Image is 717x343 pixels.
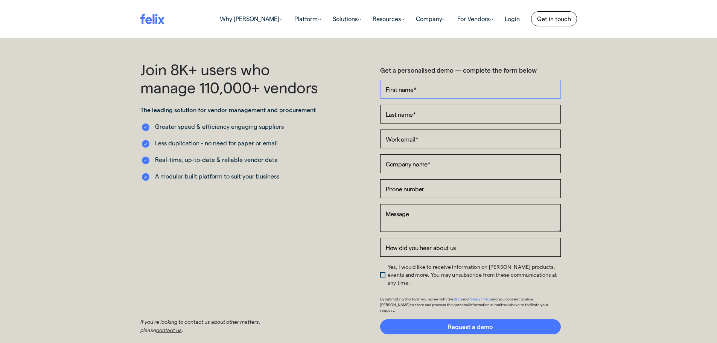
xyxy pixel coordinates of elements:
h1: Join 8K+ users who manage 110,000+ vendors [140,60,321,96]
li: Less duplication - no need for paper or email [140,139,321,148]
a: Why [PERSON_NAME] [214,11,289,26]
a: Resources [367,11,410,26]
a: T&Cs [453,297,462,301]
a: For Vendors [452,11,499,26]
strong: The leading solution for vendor management and procurement [140,106,316,113]
span: and you consent to allow [PERSON_NAME] to store and process the personal information submitted ab... [380,297,548,313]
li: Greater speed & efficiency engaging suppliers [140,122,321,131]
strong: Get a personalised demo — complete the form below [380,66,537,74]
a: Privacy Policy [469,297,491,301]
li: Real-time, up-to-date & reliable vendor data [140,155,321,164]
a: Login [499,11,525,26]
a: Platform [289,11,327,26]
li: A modular built platform to suit your business [140,172,321,181]
span: Yes, I would like to receive information on [PERSON_NAME] products, events and more. You may unsu... [388,264,557,286]
p: If you're looking to contact us about other matters, please . [140,318,291,335]
input: Request a demo [380,319,561,334]
a: contact us [156,327,182,333]
span: and [462,297,469,301]
a: Solutions [327,11,367,26]
a: Get in touch [531,11,577,26]
img: felix logo [140,14,164,24]
a: Company [410,11,452,26]
span: By submitting this form you agree with the [380,297,453,301]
